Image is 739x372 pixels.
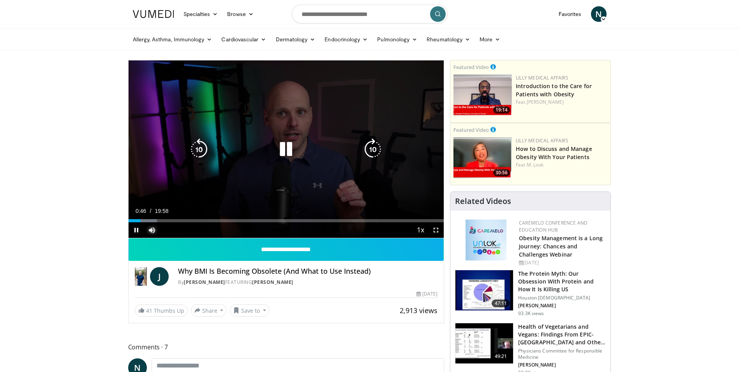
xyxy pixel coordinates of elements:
[493,106,510,113] span: 19:14
[492,353,510,360] span: 49:21
[453,137,512,178] img: c98a6a29-1ea0-4bd5-8cf5-4d1e188984a7.png.150x105_q85_crop-smart_upscale.png
[150,208,152,214] span: /
[455,323,513,364] img: 606f2b51-b844-428b-aa21-8c0c72d5a896.150x105_q85_crop-smart_upscale.jpg
[413,222,428,238] button: Playback Rate
[133,10,174,18] img: VuMedi Logo
[422,32,475,47] a: Rheumatology
[179,6,223,22] a: Specialties
[453,74,512,115] img: acc2e291-ced4-4dd5-b17b-d06994da28f3.png.150x105_q85_crop-smart_upscale.png
[518,295,606,301] p: Houston [DEMOGRAPHIC_DATA]
[155,208,169,214] span: 19:58
[217,32,271,47] a: Cardiovascular
[516,161,607,168] div: Feat.
[518,323,606,346] h3: Health of Vegetarians and Vegans: Findings From EPIC-[GEOGRAPHIC_DATA] and Othe…
[129,60,444,238] video-js: Video Player
[178,267,437,276] h4: Why BMI Is Becoming Obsolete (And What to Use Instead)
[135,267,147,286] img: Dr. Jordan Rennicke
[150,267,169,286] a: J
[554,6,586,22] a: Favorites
[516,82,592,98] a: Introduction to the Care for Patients with Obesity
[135,305,188,317] a: 41 Thumbs Up
[129,222,144,238] button: Pause
[320,32,372,47] a: Endocrinology
[292,5,448,23] input: Search topics, interventions
[453,74,512,115] a: 19:14
[519,259,604,266] div: [DATE]
[518,310,544,317] p: 93.3K views
[453,137,512,178] a: 30:56
[453,126,489,133] small: Featured Video
[146,307,152,314] span: 41
[527,99,564,105] a: [PERSON_NAME]
[144,222,160,238] button: Mute
[518,270,606,293] h3: The Protein Myth: Our Obsession With Protein and How It Is Killing US
[519,234,603,258] a: Obesity Management is a Long Journey: Chances and Challenges Webinar
[372,32,422,47] a: Pulmonology
[416,291,437,298] div: [DATE]
[466,220,506,260] img: 45df64a9-a6de-482c-8a90-ada250f7980c.png.150x105_q85_autocrop_double_scale_upscale_version-0.2.jpg
[136,208,146,214] span: 0:46
[516,74,568,81] a: Lilly Medical Affairs
[493,169,510,176] span: 30:56
[516,99,607,106] div: Feat.
[428,222,444,238] button: Fullscreen
[128,342,444,352] span: Comments 7
[178,279,437,286] div: By FEATURING
[455,270,513,311] img: b7b8b05e-5021-418b-a89a-60a270e7cf82.150x105_q85_crop-smart_upscale.jpg
[518,303,606,309] p: [PERSON_NAME]
[591,6,607,22] a: N
[222,6,258,22] a: Browse
[516,137,568,144] a: Lilly Medical Affairs
[271,32,320,47] a: Dermatology
[475,32,505,47] a: More
[252,279,293,285] a: [PERSON_NAME]
[516,145,592,161] a: How to Discuss and Manage Obesity With Your Patients
[400,306,437,315] span: 2,913 views
[128,32,217,47] a: Allergy, Asthma, Immunology
[455,197,511,206] h4: Related Videos
[518,348,606,360] p: Physicians Committee for Responsible Medicine
[519,220,587,233] a: CaReMeLO Conference and Education Hub
[492,299,510,307] span: 47:11
[455,270,606,317] a: 47:11 The Protein Myth: Our Obsession With Protein and How It Is Killing US Houston [DEMOGRAPHIC_...
[518,362,606,368] p: [PERSON_NAME]
[453,64,489,71] small: Featured Video
[230,304,270,317] button: Save to
[129,219,444,222] div: Progress Bar
[527,161,544,168] a: M. Look
[191,304,227,317] button: Share
[184,279,225,285] a: [PERSON_NAME]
